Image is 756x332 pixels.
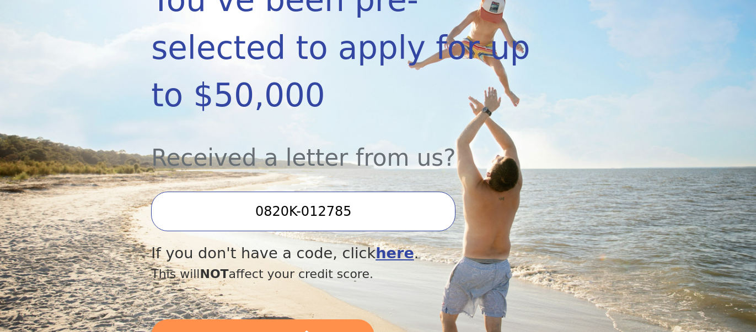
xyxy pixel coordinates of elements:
[151,265,537,283] div: This will affect your credit score.
[151,119,537,175] div: Received a letter from us?
[376,244,414,262] a: here
[151,192,455,231] input: Enter your Offer Code:
[151,242,537,265] div: If you don't have a code, click .
[200,267,228,281] span: NOT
